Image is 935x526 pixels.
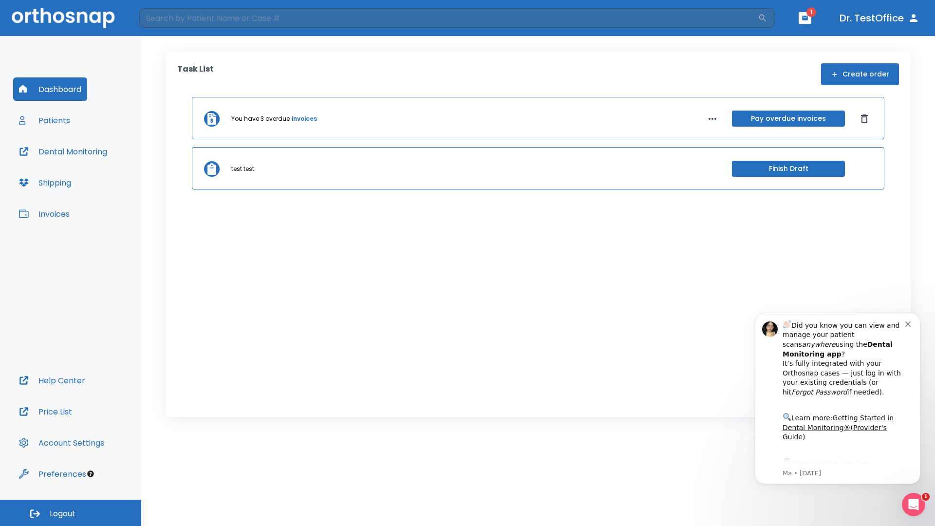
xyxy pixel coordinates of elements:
[732,111,845,127] button: Pay overdue invoices
[732,161,845,177] button: Finish Draft
[165,21,173,29] button: Dismiss notification
[231,165,254,173] p: test test
[857,111,872,127] button: Dismiss
[13,202,75,225] button: Invoices
[13,171,77,194] button: Shipping
[13,431,110,454] button: Account Settings
[177,63,214,85] p: Task List
[139,8,758,28] input: Search by Patient Name or Case #
[902,493,925,516] iframe: Intercom live chat
[922,493,930,501] span: 1
[821,63,899,85] button: Create order
[13,462,92,486] button: Preferences
[12,8,115,28] img: Orthosnap
[42,161,129,179] a: App Store
[86,470,95,478] div: Tooltip anchor
[806,7,816,17] span: 1
[13,400,78,423] button: Price List
[836,9,923,27] button: Dr. TestOffice
[50,508,75,519] span: Logout
[13,140,113,163] button: Dental Monitoring
[13,77,87,101] button: Dashboard
[42,171,165,180] p: Message from Ma, sent 3w ago
[13,109,76,132] button: Patients
[292,114,317,123] a: invoices
[13,369,91,392] button: Help Center
[42,159,165,208] div: Download the app: | ​ Let us know if you need help getting started!
[740,298,935,500] iframe: Intercom notifications message
[231,114,290,123] p: You have 3 overdue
